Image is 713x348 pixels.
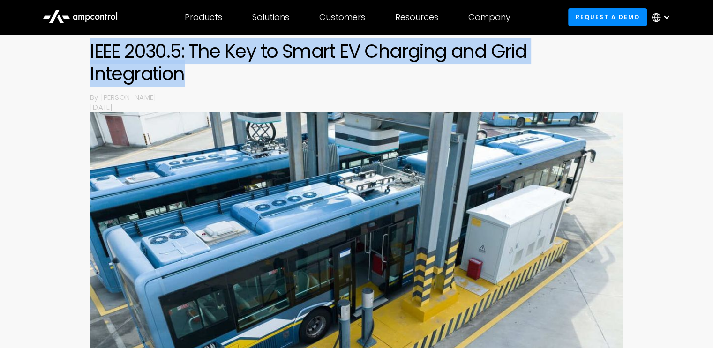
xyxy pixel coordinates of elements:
div: Customers [319,12,365,22]
div: Solutions [252,12,289,22]
h1: IEEE 2030.5: The Key to Smart EV Charging and Grid Integration [90,40,623,85]
div: Products [185,12,222,22]
div: Company [468,12,510,22]
div: Resources [395,12,438,22]
p: By [90,92,100,102]
a: Request a demo [568,8,647,26]
p: [PERSON_NAME] [101,92,623,102]
p: [DATE] [90,102,623,112]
